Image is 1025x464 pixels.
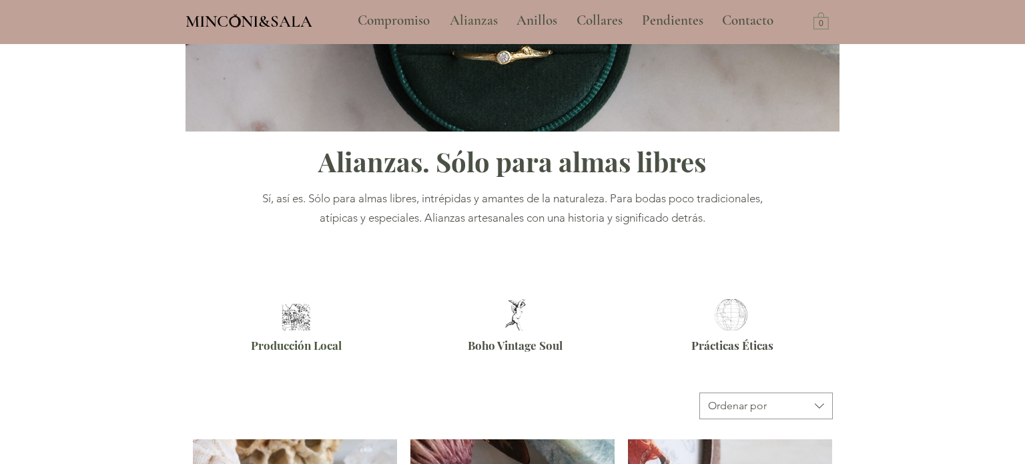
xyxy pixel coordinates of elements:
text: 0 [819,19,823,29]
img: Alianzas éticas [711,299,751,330]
img: Alianzas artesanales Barcelona [278,304,314,330]
nav: Sitio [322,4,810,37]
a: Anillos [506,4,567,37]
a: MINCONI&SALA [186,9,312,31]
a: Carrito con 0 ítems [813,11,829,29]
span: Sí, así es. Sólo para almas libres, intrépidas y amantes de la naturaleza. Para bodas poco tradic... [262,192,763,224]
span: Boho Vintage Soul [468,338,563,353]
img: Minconi Sala [230,14,241,27]
img: Alianzas Boho Barcelona [495,299,536,330]
span: MINCONI&SALA [186,11,312,31]
p: Anillos [510,4,564,37]
a: Contacto [712,4,784,37]
p: Compromiso [351,4,436,37]
span: Prácticas Éticas [691,338,773,353]
p: Pendientes [635,4,710,37]
a: Alianzas [440,4,506,37]
p: Contacto [715,4,780,37]
p: Collares [570,4,629,37]
p: Alianzas [443,4,504,37]
span: Producción Local [251,338,342,353]
a: Pendientes [632,4,712,37]
div: Ordenar por [708,399,767,413]
span: Alianzas. Sólo para almas libres [318,144,706,179]
a: Collares [567,4,632,37]
a: Compromiso [348,4,440,37]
